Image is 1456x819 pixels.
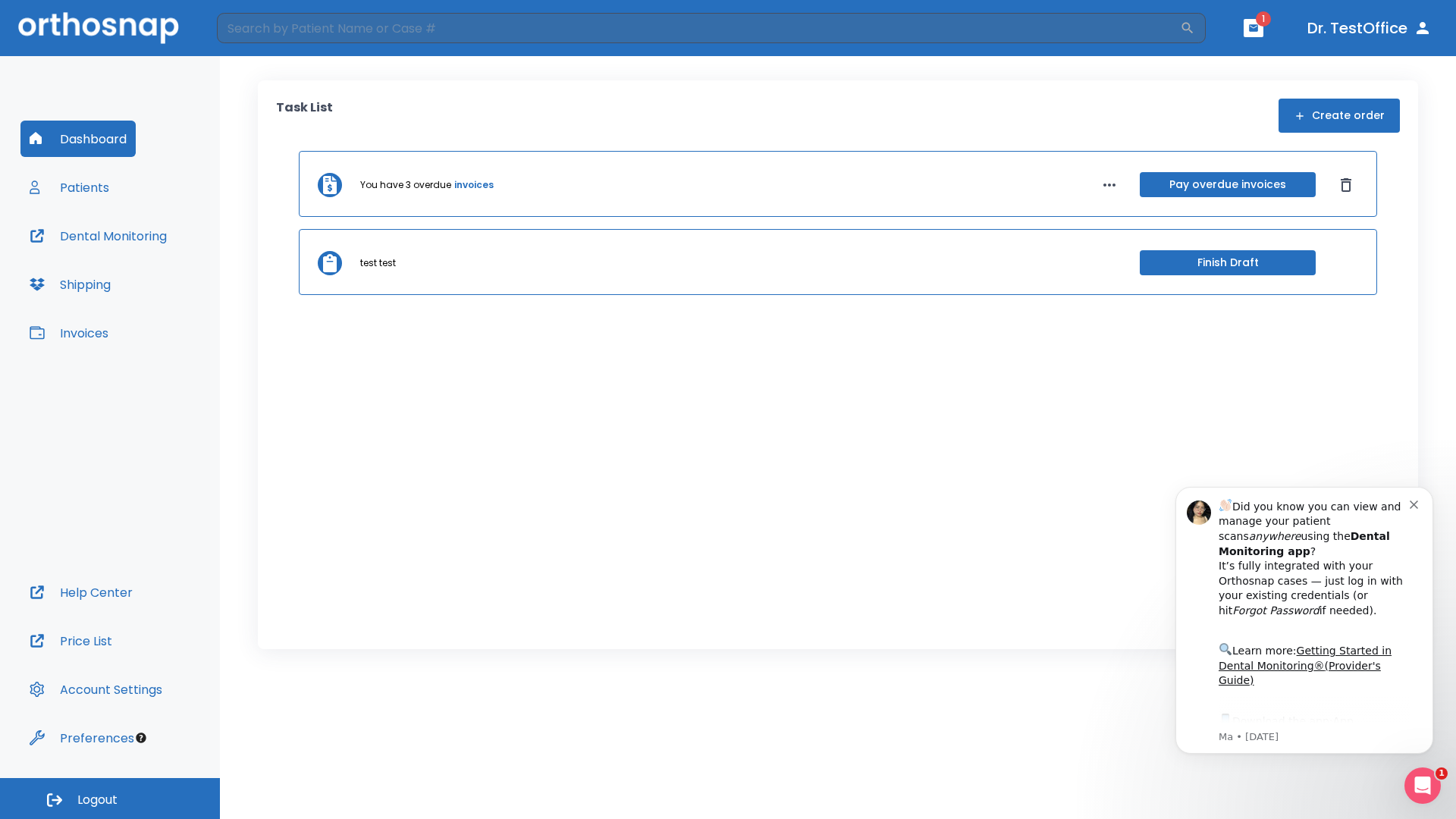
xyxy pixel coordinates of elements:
[20,218,176,254] button: Dental Monitoring
[1140,250,1316,275] button: Finish Draft
[66,266,257,280] p: Message from Ma, sent 3w ago
[20,169,118,206] button: Patients
[20,121,136,157] button: Dashboard
[20,671,171,708] button: Account Settings
[257,33,269,45] button: Dismiss notification
[1301,14,1438,42] button: Dr. TestOffice
[77,792,118,808] span: Logout
[1256,11,1271,27] span: 1
[66,247,257,325] div: Download the app: | ​ Let us know if you need help getting started!
[134,731,148,745] div: Tooltip anchor
[1436,767,1448,780] span: 1
[360,178,451,192] p: You have 3 overdue
[1153,464,1456,778] iframe: Intercom notifications message
[217,13,1180,43] input: Search by Patient Name or Case #
[20,315,118,351] button: Invoices
[276,99,333,133] p: Task List
[20,720,143,756] button: Preferences
[18,12,179,43] img: Orthosnap
[1279,99,1400,133] button: Create order
[20,574,142,610] button: Help Center
[66,251,201,278] a: App Store
[1404,767,1441,804] iframe: Intercom live chat
[360,256,396,270] p: test test
[1334,173,1358,197] button: Dismiss
[20,266,120,303] button: Shipping
[20,623,121,659] button: Price List
[454,178,494,192] a: invoices
[1140,172,1316,197] button: Pay overdue invoices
